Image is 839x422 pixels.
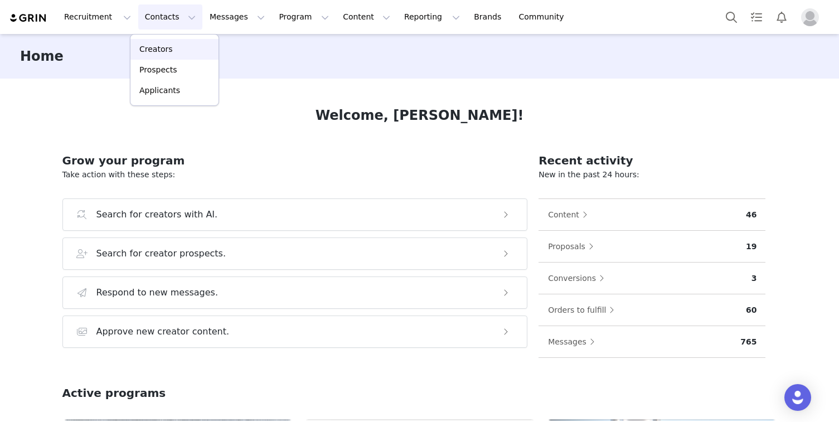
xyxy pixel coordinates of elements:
button: Notifications [769,4,794,30]
p: Prospects [139,64,177,76]
h2: Recent activity [539,152,765,169]
h3: Search for creator prospects. [96,247,226,260]
h3: Search for creators with AI. [96,208,218,221]
img: grin logo [9,13,48,23]
a: Community [512,4,576,30]
button: Proposals [547,237,599,255]
div: Open Intercom Messenger [784,384,811,411]
p: 46 [746,209,756,221]
button: Approve new creator content. [62,316,528,348]
p: New in the past 24 hours: [539,169,765,181]
p: 19 [746,241,756,253]
button: Contacts [138,4,202,30]
button: Messages [547,333,600,351]
button: Search [719,4,744,30]
button: Program [272,4,336,30]
a: Brands [467,4,511,30]
button: Orders to fulfill [547,301,620,319]
button: Messages [203,4,271,30]
p: 765 [740,336,756,348]
h2: Active programs [62,385,166,401]
h3: Respond to new messages. [96,286,219,299]
p: 60 [746,304,756,316]
button: Reporting [397,4,467,30]
img: placeholder-profile.jpg [801,8,819,26]
button: Conversions [547,269,610,287]
h3: Home [20,46,64,66]
button: Search for creators with AI. [62,198,528,231]
button: Respond to new messages. [62,277,528,309]
a: Tasks [744,4,769,30]
p: Creators [139,43,173,55]
button: Content [336,4,397,30]
h2: Grow your program [62,152,528,169]
p: 3 [751,273,757,284]
h3: Approve new creator content. [96,325,230,338]
p: Applicants [139,85,180,96]
button: Content [547,206,593,224]
button: Recruitment [57,4,138,30]
p: Take action with these steps: [62,169,528,181]
button: Profile [794,8,830,26]
button: Search for creator prospects. [62,237,528,270]
h1: Welcome, [PERSON_NAME]! [316,105,524,125]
